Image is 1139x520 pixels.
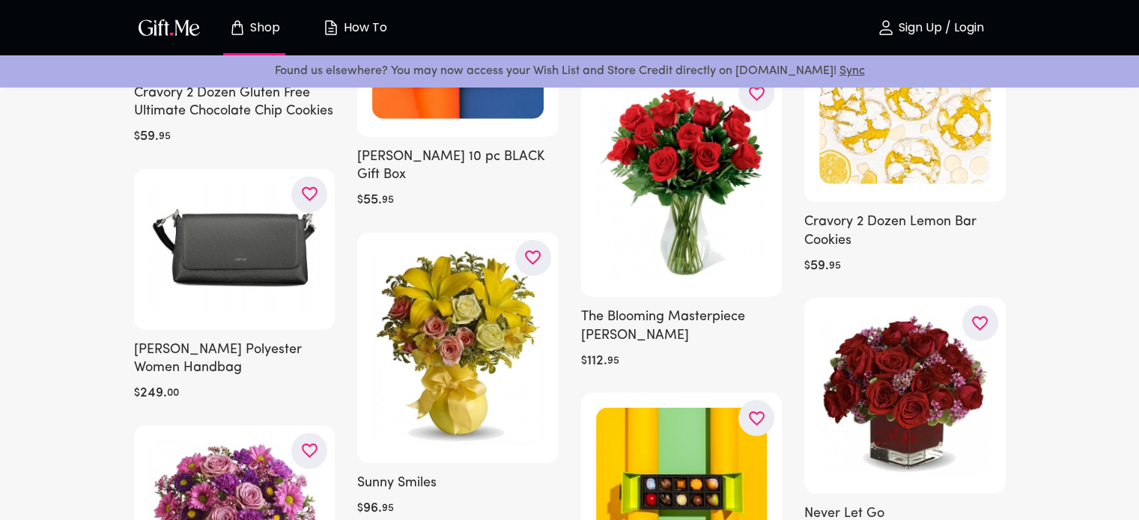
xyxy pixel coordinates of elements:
h6: $ [357,500,363,518]
p: Found us elsewhere? You may now access your Wish List and Store Credit directly on [DOMAIN_NAME]! [12,61,1127,81]
h6: $ [581,352,587,370]
button: Store page [213,4,296,52]
h6: 95 [159,128,171,146]
p: Shop [246,22,280,34]
h6: [PERSON_NAME] 10 pc BLACK Gift Box [357,148,559,185]
h6: 00 [167,385,179,403]
p: How To [340,22,387,34]
img: Calvin Klein Black Polyester Women Handbag [149,184,321,312]
h6: $ [134,128,140,146]
h6: 55 . [363,192,382,209]
button: GiftMe Logo [134,19,204,37]
h6: 59 . [140,128,159,146]
img: how-to.svg [322,19,340,37]
h6: Cravory 2 Dozen Gluten Free Ultimate Chocolate Chip Cookies [134,85,335,121]
img: Never Let Go [819,313,991,476]
img: Cravory 2 Dozen Lemon Bar Cookies [819,13,991,185]
h6: $ [804,257,810,275]
h6: $ [357,192,363,209]
img: Sunny Smiles [372,248,544,445]
h6: 95 [382,500,394,518]
h6: 112 . [587,352,607,370]
button: Sign Up / Login [856,4,1006,52]
h6: 95 [382,192,394,209]
h6: Sunny Smiles [357,474,559,492]
h6: Cravory 2 Dozen Lemon Bar Cookies [804,213,1006,250]
h6: The Blooming Masterpiece [PERSON_NAME] [581,308,783,345]
a: Sync [839,65,865,77]
h6: 95 [829,257,841,275]
img: GiftMe Logo [136,16,203,38]
h6: [PERSON_NAME] Polyester Women Handbag [134,341,335,378]
p: Sign Up / Login [895,22,984,34]
h6: 95 [607,352,619,370]
img: The Blooming Masterpiece Rose Bouquet [596,83,768,279]
h6: 249 . [140,385,167,403]
h6: 59 . [810,257,829,275]
h6: 96 . [363,500,382,518]
button: How To [314,4,396,52]
h6: $ [134,385,140,403]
